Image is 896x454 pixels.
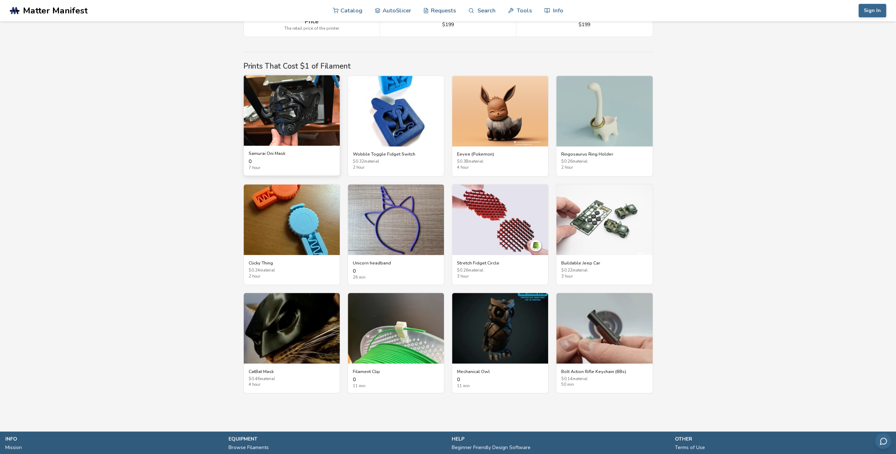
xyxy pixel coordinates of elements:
[5,435,221,442] p: info
[556,76,652,146] img: Ringosaurus Ring Holder
[561,159,647,164] span: $ 0.26 material
[249,151,335,156] h3: Samurai Oni Mask
[457,151,543,157] h3: Eevee (Pokemon)
[249,377,335,381] span: $ 0.46 material
[675,435,891,442] p: other
[249,260,335,266] h3: Clicky Thing
[556,184,653,285] a: Buildable Jeep CarBuildable Jeep Car$0.22material3 hour
[457,368,543,374] h3: Mechanical Owl
[243,62,653,70] h2: Prints That Cost $1 of Filament
[353,377,439,388] div: 0
[353,384,439,388] span: 11 min
[556,292,653,394] a: Bolt Action Rifle Keychain (BBs)Bolt Action Rifle Keychain (BBs)$0.14material50 min
[457,159,543,164] span: $ 0.38 material
[353,260,439,266] h3: Unicorn headband
[249,268,335,273] span: $ 0.24 material
[353,275,439,280] span: 26 min
[5,442,22,452] a: Mission
[249,368,335,374] h3: CatBat Mask
[353,368,439,374] h3: Filament Clip
[348,184,444,285] a: Unicorn headbandUnicorn headband026 min
[578,22,590,28] span: $199
[353,151,439,157] h3: Wobble Toggle Fidget Switch
[875,433,891,449] button: Send feedback via email
[353,165,439,170] span: 2 hour
[348,75,444,176] a: Wobble Toggle Fidget SwitchWobble Toggle Fidget Switch$0.32material2 hour
[452,292,548,394] a: Mechanical OwlMechanical Owl011 min
[249,159,335,170] div: 0
[457,260,543,266] h3: Stretch Fidget Circle
[452,184,548,285] a: Stretch Fidget CircleStretch Fidget Circle$0.26material3 hour
[556,184,652,255] img: Buildable Jeep Car
[561,165,647,170] span: 2 hour
[561,151,647,157] h3: Ringosaurus Ring Holder
[452,75,548,176] a: Eevee (Pokemon)Eevee (Pokemon)$0.38material4 hour
[243,75,340,176] a: Samurai Oni MaskSamurai Oni Mask07 hour
[452,442,530,452] a: Beginner Friendly Design Software
[284,26,339,31] span: The retail price of the printer
[353,268,439,279] div: 0
[561,260,647,266] h3: Buildable Jeep Car
[859,4,886,17] button: Sign In
[249,382,335,387] span: 4 hour
[23,6,88,16] span: Matter Manifest
[561,274,647,279] span: 3 hour
[457,268,543,273] span: $ 0.26 material
[561,268,647,273] span: $ 0.22 material
[561,377,647,381] span: $ 0.14 material
[675,442,705,452] a: Terms of Use
[556,75,653,176] a: Ringosaurus Ring HolderRingosaurus Ring Holder$0.26material2 hour
[348,184,444,255] img: Unicorn headband
[243,292,340,394] a: CatBat MaskCatBat Mask$0.46material4 hour
[244,293,340,363] img: CatBat Mask
[305,18,319,25] span: Price
[452,76,548,146] img: Eevee (Pokemon)
[442,22,454,28] span: $199
[457,274,543,279] span: 3 hour
[452,184,548,255] img: Stretch Fidget Circle
[452,435,668,442] p: help
[249,274,335,279] span: 2 hour
[457,377,543,388] div: 0
[561,368,647,374] h3: Bolt Action Rifle Keychain (BBs)
[348,292,444,394] a: Filament ClipFilament Clip011 min
[243,184,340,285] a: Clicky ThingClicky Thing$0.24material2 hour
[249,166,335,170] span: 7 hour
[244,184,340,255] img: Clicky Thing
[229,442,269,452] a: Browse Filaments
[556,293,652,363] img: Bolt Action Rifle Keychain (BBs)
[348,293,444,363] img: Filament Clip
[457,165,543,170] span: 4 hour
[457,384,543,388] span: 11 min
[244,75,340,146] img: Samurai Oni Mask
[561,382,647,387] span: 50 min
[353,159,439,164] span: $ 0.32 material
[348,76,444,146] img: Wobble Toggle Fidget Switch
[229,435,445,442] p: equipment
[452,293,548,363] img: Mechanical Owl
